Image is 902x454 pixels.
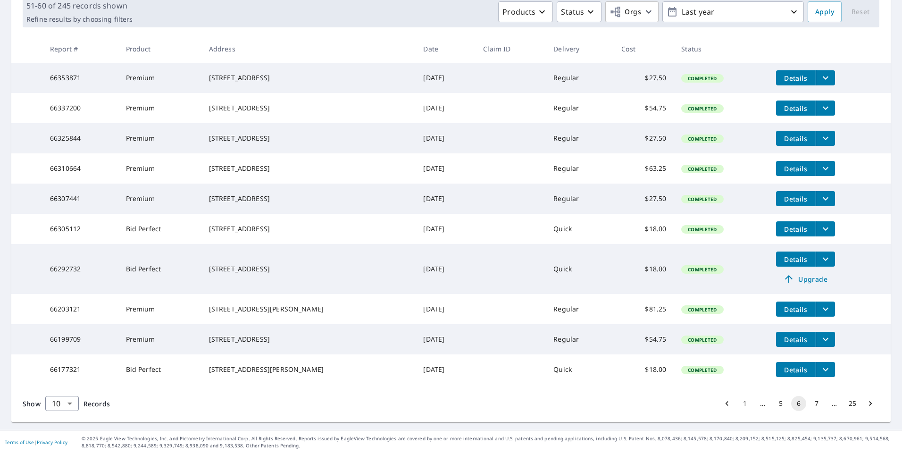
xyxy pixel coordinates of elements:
td: [DATE] [416,244,476,294]
td: Regular [546,324,614,354]
span: Completed [682,75,722,82]
button: Go to page 1 [737,396,752,411]
button: filesDropdownBtn-66177321 [816,362,835,377]
td: $27.50 [614,123,674,153]
div: [STREET_ADDRESS] [209,103,409,113]
td: 66203121 [42,294,118,324]
button: Go to page 7 [809,396,824,411]
button: filesDropdownBtn-66353871 [816,70,835,85]
th: Cost [614,35,674,63]
td: Premium [118,153,201,184]
button: Go to page 5 [773,396,788,411]
td: $18.00 [614,354,674,385]
div: [STREET_ADDRESS] [209,134,409,143]
td: Regular [546,153,614,184]
button: filesDropdownBtn-66292732 [816,252,835,267]
button: page 6 [791,396,806,411]
button: detailsBtn-66310664 [776,161,816,176]
td: 66353871 [42,63,118,93]
th: Status [674,35,768,63]
span: Completed [682,336,722,343]
td: Premium [118,93,201,123]
td: 66292732 [42,244,118,294]
a: Upgrade [776,271,835,286]
td: $27.50 [614,184,674,214]
div: … [827,399,842,408]
span: Apply [815,6,834,18]
th: Report # [42,35,118,63]
td: Quick [546,214,614,244]
th: Address [201,35,416,63]
p: | [5,439,67,445]
span: Details [782,74,810,83]
td: 66337200 [42,93,118,123]
td: [DATE] [416,354,476,385]
td: $54.75 [614,324,674,354]
td: Regular [546,123,614,153]
td: Bid Perfect [118,354,201,385]
span: Details [782,255,810,264]
div: [STREET_ADDRESS] [209,335,409,344]
button: filesDropdownBtn-66203121 [816,302,835,317]
div: [STREET_ADDRESS] [209,194,409,203]
td: [DATE] [416,324,476,354]
p: © 2025 Eagle View Technologies, Inc. and Pictometry International Corp. All Rights Reserved. Repo... [82,435,897,449]
td: $54.75 [614,93,674,123]
span: Completed [682,306,722,313]
td: [DATE] [416,63,476,93]
span: Details [782,335,810,344]
td: [DATE] [416,294,476,324]
span: Details [782,104,810,113]
button: filesDropdownBtn-66310664 [816,161,835,176]
td: [DATE] [416,214,476,244]
th: Delivery [546,35,614,63]
td: Premium [118,294,201,324]
td: Premium [118,123,201,153]
td: Bid Perfect [118,214,201,244]
button: Products [498,1,553,22]
td: 66307441 [42,184,118,214]
td: Premium [118,324,201,354]
td: $18.00 [614,214,674,244]
span: Details [782,365,810,374]
button: filesDropdownBtn-66307441 [816,191,835,206]
span: Completed [682,105,722,112]
button: Go to page 25 [845,396,860,411]
div: [STREET_ADDRESS][PERSON_NAME] [209,365,409,374]
td: $18.00 [614,244,674,294]
button: Go to previous page [719,396,735,411]
button: Go to next page [863,396,878,411]
td: Bid Perfect [118,244,201,294]
td: $27.50 [614,63,674,93]
button: detailsBtn-66292732 [776,252,816,267]
button: Status [557,1,601,22]
td: Premium [118,184,201,214]
p: Last year [678,4,788,20]
th: Product [118,35,201,63]
th: Date [416,35,476,63]
button: detailsBtn-66307441 [776,191,816,206]
button: filesDropdownBtn-66305112 [816,221,835,236]
nav: pagination navigation [718,396,879,411]
td: $81.25 [614,294,674,324]
div: 10 [45,390,79,417]
td: $63.25 [614,153,674,184]
button: detailsBtn-66325844 [776,131,816,146]
td: [DATE] [416,93,476,123]
button: detailsBtn-66199709 [776,332,816,347]
span: Details [782,164,810,173]
span: Upgrade [782,273,829,285]
div: [STREET_ADDRESS] [209,164,409,173]
p: Refine results by choosing filters [26,15,133,24]
td: Regular [546,93,614,123]
td: Premium [118,63,201,93]
span: Completed [682,196,722,202]
span: Completed [682,135,722,142]
button: Orgs [605,1,659,22]
button: Last year [662,1,804,22]
a: Privacy Policy [37,439,67,446]
button: detailsBtn-66337200 [776,101,816,116]
span: Completed [682,226,722,233]
td: Regular [546,294,614,324]
span: Show [23,399,41,408]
